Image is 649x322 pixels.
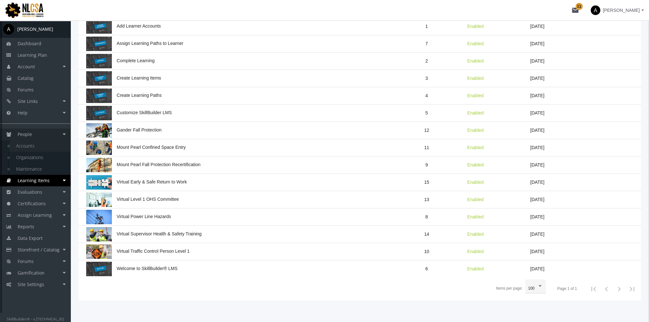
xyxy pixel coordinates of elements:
[530,249,544,254] span: Jul 17, 2025
[530,266,544,271] span: Jul 17, 2025
[18,247,60,253] span: Storefront / Catalog
[425,24,428,29] span: 1
[425,41,428,46] span: 7
[86,93,162,98] span: Create Learning Paths
[86,23,161,29] span: Add Learner Accounts
[86,110,172,115] span: Customize SkillBuilder LMS
[425,162,428,167] span: 9
[86,123,112,138] img: pathPicture.png
[86,37,112,51] img: pathPicture.png
[18,64,35,70] span: Account
[467,162,484,167] span: Enabled
[467,41,484,46] span: Enabled
[86,244,112,259] img: pathPicture.png
[467,93,484,98] span: Enabled
[18,110,28,116] span: Help
[424,249,429,254] span: 10
[530,24,544,29] span: Jul 17, 2025
[528,286,535,291] span: 100
[424,180,429,185] span: 15
[7,316,64,321] small: SkillBuilder® - v.[TECHNICAL_ID]
[467,128,484,133] span: Enabled
[86,179,187,184] span: Virtual Early & Safe Return to Work
[424,128,429,133] span: 12
[18,189,42,195] span: Evaluations
[86,158,112,172] img: pathPicture.png
[86,106,112,120] img: pathPicture.png
[467,58,484,64] span: Enabled
[86,197,179,202] span: Virtual Level 1 OHS Committee
[496,286,522,291] div: Items per page:
[425,214,428,219] span: 8
[528,286,543,291] mat-select: Items per page:
[530,110,544,115] span: Jul 17, 2025
[467,232,484,237] span: Enabled
[530,145,544,150] span: Jul 17, 2025
[10,140,71,152] a: Accounts
[425,58,428,64] span: 2
[626,283,638,295] button: Last page
[467,145,484,150] span: Enabled
[530,197,544,202] span: Jul 17, 2025
[424,197,429,202] span: 13
[86,227,112,241] img: pathPicture.png
[530,76,544,81] span: Jul 17, 2025
[530,180,544,185] span: Jul 17, 2025
[18,200,46,207] span: Certifications
[86,210,112,224] img: pathPicture.png
[18,235,43,241] span: Data Export
[557,286,577,292] div: Page 1 of 1
[86,140,112,155] img: pathPicture.png
[10,163,71,175] a: Maintenance
[467,180,484,185] span: Enabled
[425,76,428,81] span: 3
[530,128,544,133] span: Jul 17, 2025
[86,162,200,167] span: Mount Pearl Fall Protection Recertification
[86,266,178,271] span: Welcome to SkillBuilder® LMS
[530,214,544,219] span: Jul 17, 2025
[86,71,112,86] img: pathPicture.png
[86,54,112,68] img: pathPicture.png
[424,145,429,150] span: 11
[86,231,202,236] span: Virtual Supervisor Health & Safety Training
[467,76,484,81] span: Enabled
[18,75,34,81] span: Catalog
[18,270,45,276] span: Gamification
[17,26,53,32] div: [PERSON_NAME]
[18,177,50,183] span: Learning Items
[18,40,41,47] span: Dashboard
[530,93,544,98] span: Jul 17, 2025
[18,224,34,230] span: Reports
[18,131,32,137] span: People
[425,266,428,271] span: 6
[587,283,600,295] button: First Page
[613,283,626,295] button: Next page
[530,162,544,167] span: Jul 17, 2025
[86,175,112,190] img: pathPicture.png
[86,192,112,207] img: pathPicture.png
[600,283,613,295] button: Previous page
[86,89,112,103] img: pathPicture.png
[530,58,544,64] span: Jul 17, 2025
[591,5,600,15] span: A
[530,232,544,237] span: Jul 17, 2025
[425,110,428,115] span: 5
[86,75,161,80] span: Create Learning Items
[86,19,112,34] img: pathPicture.png
[467,249,484,254] span: Enabled
[86,127,162,132] span: Gander Fall Protection
[467,266,484,271] span: Enabled
[18,281,44,287] span: Site Settings
[86,249,190,254] span: Virtual Traffic Control Person Level 1
[18,98,38,104] span: Site Links
[530,41,544,46] span: Jul 17, 2025
[467,197,484,202] span: Enabled
[18,212,52,218] span: Assign Learning
[467,24,484,29] span: Enabled
[86,41,183,46] span: Assign Learning Paths to Learner
[571,6,579,14] mat-icon: mail
[86,262,112,276] img: pathPicture.png
[10,152,71,163] a: Organizations
[18,258,34,264] span: Forums
[18,52,47,58] span: Learning Plan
